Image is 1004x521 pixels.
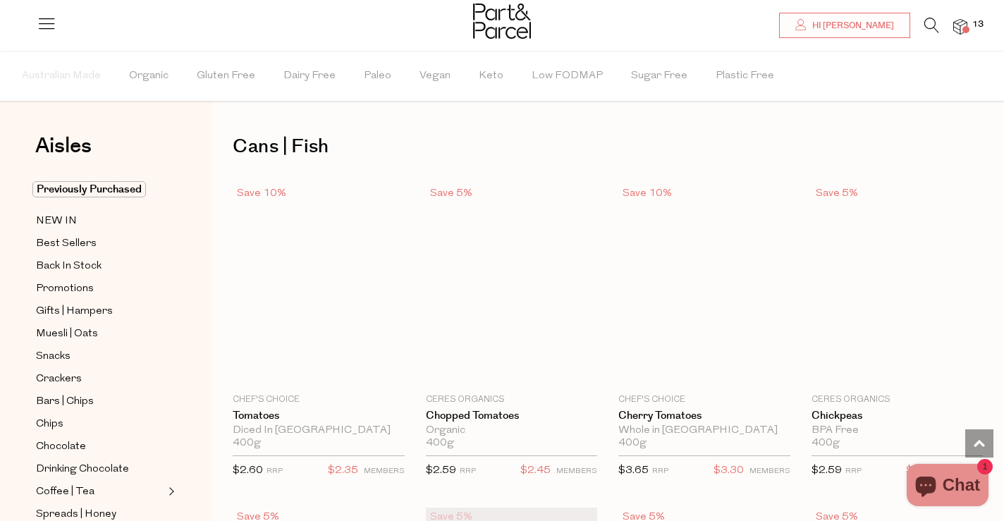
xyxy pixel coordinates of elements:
[902,464,993,510] inbox-online-store-chat: Shopify online store chat
[704,285,704,286] img: Cherry Tomatoes
[953,19,967,34] a: 13
[420,51,451,101] span: Vegan
[35,135,92,171] a: Aisles
[36,280,164,298] a: Promotions
[36,212,164,230] a: NEW IN
[233,393,405,406] p: Chef's Choice
[22,51,101,101] span: Australian Made
[479,51,503,101] span: Keto
[36,281,94,298] span: Promotions
[233,465,263,476] span: $2.60
[36,460,164,478] a: Drinking Chocolate
[812,424,984,437] div: BPA Free
[809,20,894,32] span: Hi [PERSON_NAME]
[318,285,319,286] img: Tomatoes
[36,438,164,455] a: Chocolate
[714,462,744,480] span: $3.30
[618,424,790,437] div: Whole in [GEOGRAPHIC_DATA]
[426,465,456,476] span: $2.59
[233,130,983,163] h1: Cans | Fish
[36,370,164,388] a: Crackers
[906,462,936,480] span: $2.45
[36,302,164,320] a: Gifts | Hampers
[556,467,597,475] small: MEMBERS
[618,437,647,450] span: 400g
[716,51,774,101] span: Plastic Free
[328,462,358,480] span: $2.35
[36,416,63,433] span: Chips
[36,393,94,410] span: Bars | Chips
[36,439,86,455] span: Chocolate
[36,258,102,275] span: Back In Stock
[36,235,97,252] span: Best Sellers
[532,51,603,101] span: Low FODMAP
[426,437,454,450] span: 400g
[233,424,405,437] div: Diced In [GEOGRAPHIC_DATA]
[233,437,261,450] span: 400g
[36,461,129,478] span: Drinking Chocolate
[36,181,164,198] a: Previously Purchased
[426,410,598,422] a: Chopped Tomatoes
[36,303,113,320] span: Gifts | Hampers
[845,467,862,475] small: RRP
[36,325,164,343] a: Muesli | Oats
[426,424,598,437] div: Organic
[511,285,512,286] img: Chopped Tomatoes
[812,437,840,450] span: 400g
[36,393,164,410] a: Bars | Chips
[460,467,476,475] small: RRP
[631,51,687,101] span: Sugar Free
[233,410,405,422] a: Tomatoes
[426,393,598,406] p: Ceres Organics
[473,4,531,39] img: Part&Parcel
[32,181,146,197] span: Previously Purchased
[426,184,477,203] div: Save 5%
[897,285,898,286] img: Chickpeas
[36,257,164,275] a: Back In Stock
[364,51,391,101] span: Paleo
[520,462,551,480] span: $2.45
[652,467,668,475] small: RRP
[35,130,92,161] span: Aisles
[36,213,77,230] span: NEW IN
[36,348,164,365] a: Snacks
[364,467,405,475] small: MEMBERS
[618,184,676,203] div: Save 10%
[36,235,164,252] a: Best Sellers
[197,51,255,101] span: Gluten Free
[969,18,987,31] span: 13
[749,467,790,475] small: MEMBERS
[267,467,283,475] small: RRP
[283,51,336,101] span: Dairy Free
[618,410,790,422] a: Cherry Tomatoes
[812,410,984,422] a: Chickpeas
[36,371,82,388] span: Crackers
[36,483,164,501] a: Coffee | Tea
[812,465,842,476] span: $2.59
[779,13,910,38] a: Hi [PERSON_NAME]
[233,184,290,203] div: Save 10%
[129,51,169,101] span: Organic
[36,326,98,343] span: Muesli | Oats
[812,393,984,406] p: Ceres Organics
[165,483,175,500] button: Expand/Collapse Coffee | Tea
[36,484,94,501] span: Coffee | Tea
[812,184,862,203] div: Save 5%
[618,465,649,476] span: $3.65
[36,415,164,433] a: Chips
[618,393,790,406] p: Chef's Choice
[36,348,71,365] span: Snacks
